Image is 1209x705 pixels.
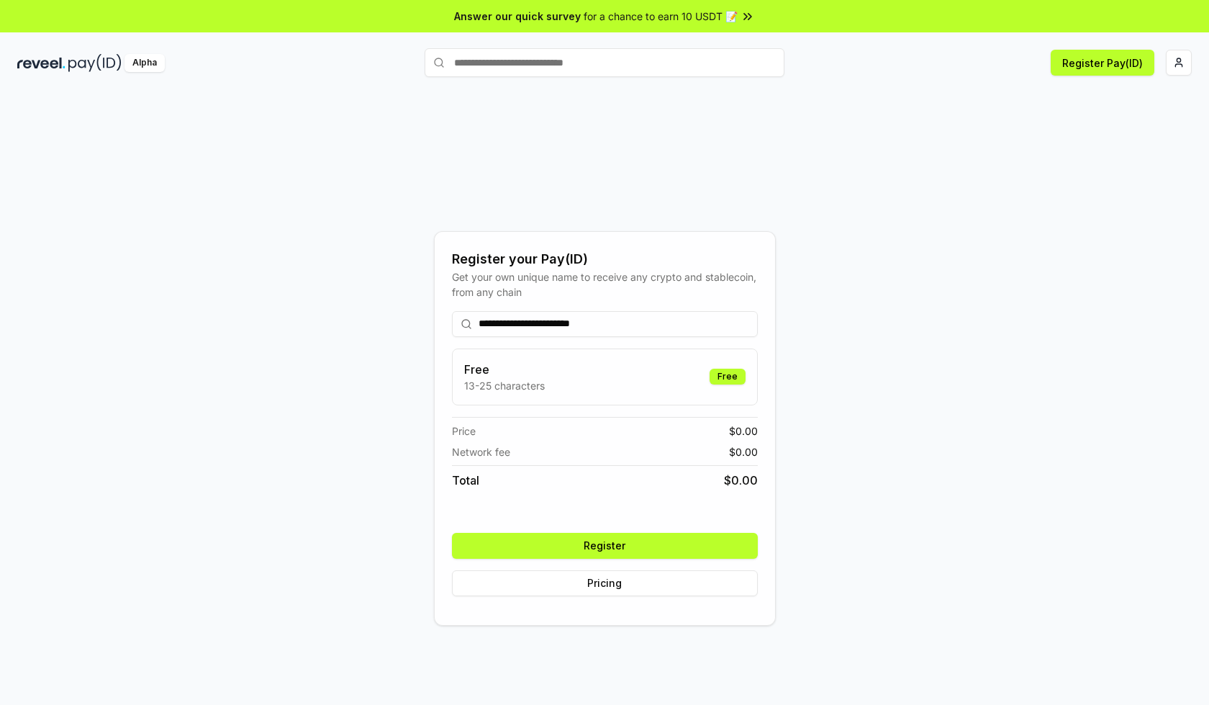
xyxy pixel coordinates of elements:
div: Get your own unique name to receive any crypto and stablecoin, from any chain [452,269,758,300]
img: reveel_dark [17,54,65,72]
span: $ 0.00 [724,472,758,489]
div: Alpha [124,54,165,72]
img: pay_id [68,54,122,72]
span: $ 0.00 [729,423,758,439]
span: $ 0.00 [729,444,758,459]
span: Price [452,423,476,439]
button: Pricing [452,570,758,596]
span: Total [452,472,479,489]
p: 13-25 characters [464,378,545,393]
div: Register your Pay(ID) [452,249,758,269]
h3: Free [464,361,545,378]
span: for a chance to earn 10 USDT 📝 [584,9,738,24]
span: Network fee [452,444,510,459]
button: Register [452,533,758,559]
button: Register Pay(ID) [1051,50,1154,76]
span: Answer our quick survey [454,9,581,24]
div: Free [710,369,746,385]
